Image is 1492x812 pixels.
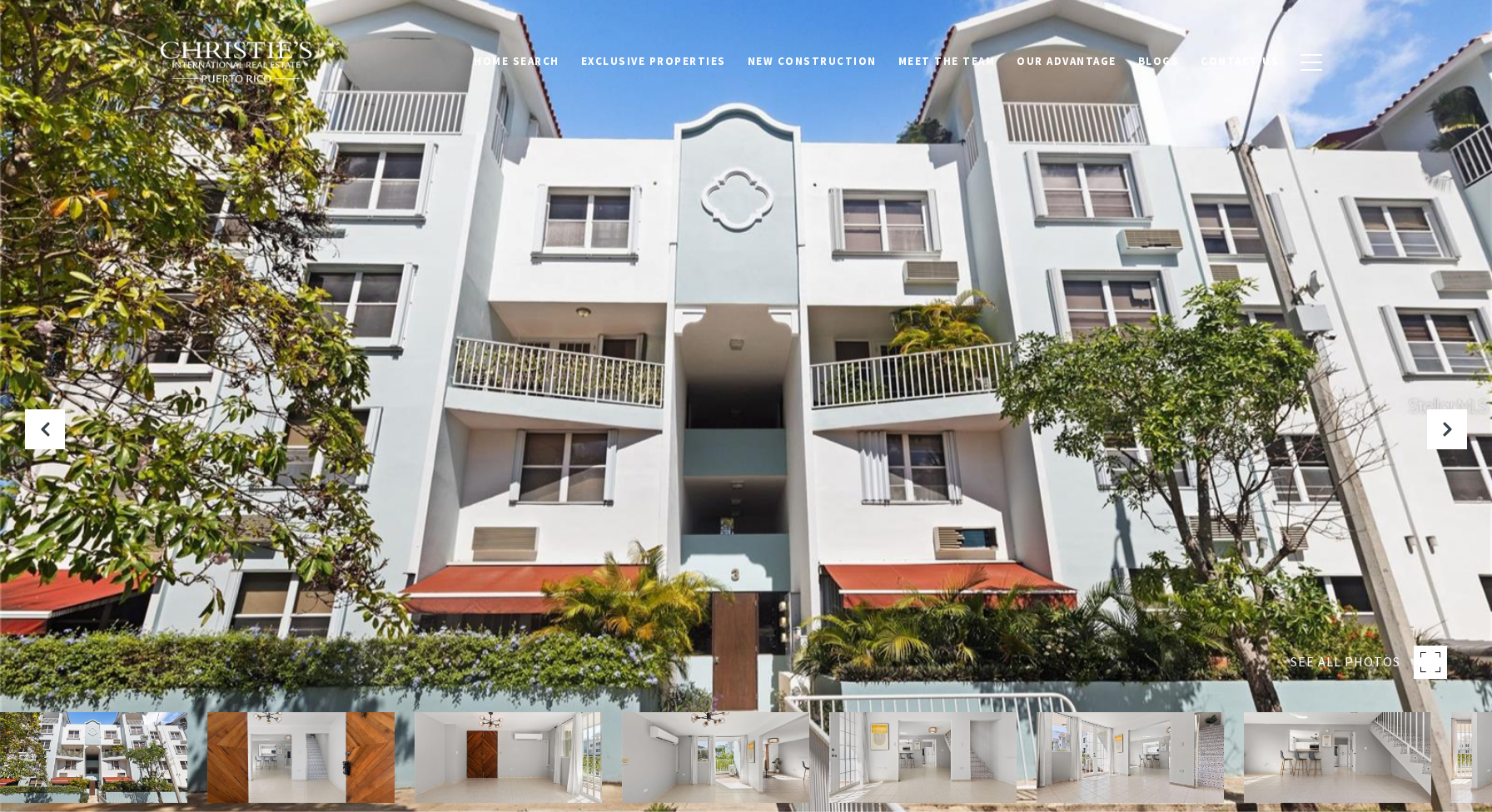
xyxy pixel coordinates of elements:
[159,41,314,84] img: Christie's International Real Estate black text logo
[581,54,726,68] span: Exclusive Properties
[207,712,395,803] img: 330 RESIDENCES AT ESCORIAL #330
[829,712,1017,803] img: 330 RESIDENCES AT ESCORIAL #330
[415,712,602,803] img: 330 RESIDENCES AT ESCORIAL #330
[1127,46,1191,77] a: Blogs
[748,54,877,68] span: New Construction
[1017,54,1117,68] span: Our Advantage
[463,46,570,77] a: Home Search
[1291,651,1400,673] span: SEE ALL PHOTOS
[1138,54,1180,68] span: Blogs
[1006,46,1127,77] a: Our Advantage
[622,712,809,803] img: 330 RESIDENCES AT ESCORIAL #330
[1037,712,1224,803] img: 330 RESIDENCES AT ESCORIAL #330
[737,46,888,77] a: New Construction
[888,46,1007,77] a: Meet the Team
[1201,54,1279,68] span: Contact Us
[570,46,737,77] a: Exclusive Properties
